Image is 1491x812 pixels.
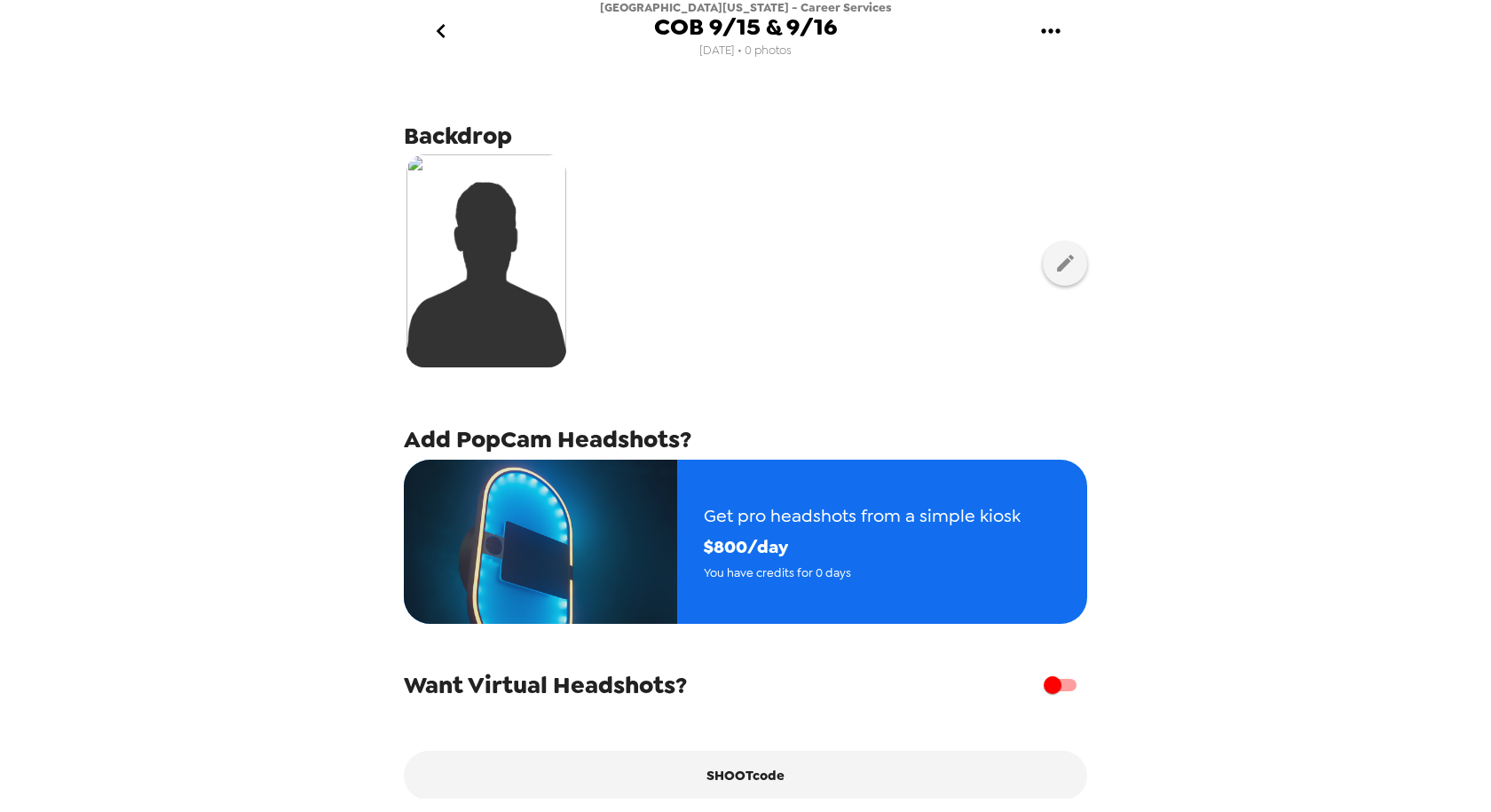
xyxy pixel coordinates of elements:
span: Add PopCam Headshots? [404,423,691,455]
button: SHOOTcode [404,751,1087,800]
button: Get pro headshots from a simple kiosk$800/dayYou have credits for 0 days [404,460,1087,624]
img: popcam example [404,460,677,624]
img: silhouette [406,154,566,367]
span: Want Virtual Headshots? [404,669,687,701]
span: [DATE] • 0 photos [699,39,792,63]
span: Backdrop [404,120,512,152]
button: gallery menu [1022,3,1079,60]
span: $ 800 /day [704,532,1021,563]
span: Get pro headshots from a simple kiosk [704,501,1021,532]
span: COB 9/15 & 9/16 [654,15,837,39]
span: You have credits for 0 days [704,563,1021,583]
button: go back [412,3,469,60]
